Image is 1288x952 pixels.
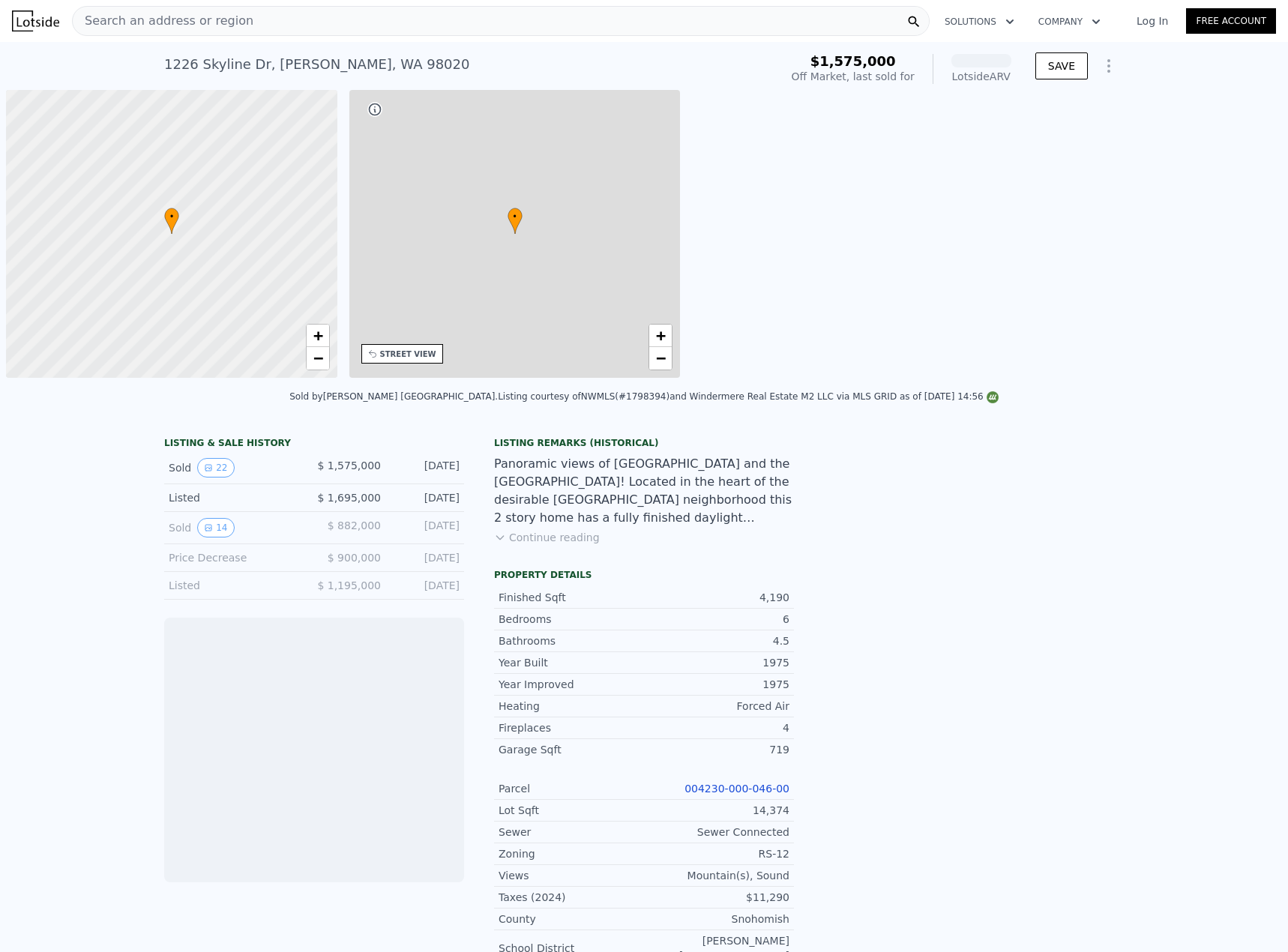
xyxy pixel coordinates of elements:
span: $1,575,000 [810,53,896,69]
div: Bathrooms [499,633,644,648]
div: Zoning [499,846,644,861]
span: $ 1,195,000 [317,579,381,591]
div: Fireplaces [499,720,644,735]
div: STREET VIEW [380,349,436,360]
span: − [656,349,666,367]
div: Finished Sqft [499,590,644,605]
span: • [164,210,179,223]
div: Sold by [PERSON_NAME] [GEOGRAPHIC_DATA] . [289,391,498,402]
div: [DATE] [393,578,460,593]
div: Sewer [499,825,644,840]
div: 1975 [644,655,789,670]
div: Heating [499,699,644,714]
a: Log In [1119,13,1186,28]
span: $ 1,695,000 [317,492,381,504]
div: Year Built [499,655,644,670]
div: Garage Sqft [499,742,644,757]
div: Property details [494,569,794,581]
div: $11,290 [644,890,789,905]
div: Lot Sqft [499,803,644,818]
div: Lotside ARV [951,69,1011,84]
div: LISTING & SALE HISTORY [164,437,464,452]
span: − [313,349,322,367]
div: 4.5 [644,633,789,648]
div: 14,374 [644,803,789,818]
div: [DATE] [393,490,460,505]
div: Bedrooms [499,612,644,627]
div: Off Market, last sold for [792,69,915,84]
a: 004230-000-046-00 [684,783,789,795]
a: Zoom in [307,325,329,347]
a: Zoom in [649,325,672,347]
button: SAVE [1035,52,1088,79]
div: Listed [169,490,302,505]
div: Listing Remarks (Historical) [494,437,794,449]
div: Snohomish [644,912,789,927]
div: Taxes (2024) [499,890,644,905]
div: County [499,912,644,927]
div: 719 [644,742,789,757]
button: Solutions [933,8,1026,35]
a: Zoom out [649,347,672,370]
div: Panoramic views of [GEOGRAPHIC_DATA] and the [GEOGRAPHIC_DATA]! Located in the heart of the desir... [494,455,794,527]
button: Company [1026,8,1113,35]
div: [DATE] [393,550,460,565]
button: Show Options [1094,51,1124,81]
div: 4,190 [644,590,789,605]
div: Price Decrease [169,550,302,565]
img: Lotside [12,10,59,31]
div: 1226 Skyline Dr , [PERSON_NAME] , WA 98020 [164,54,469,75]
div: Views [499,868,644,883]
button: View historical data [197,458,234,477]
div: [DATE] [393,458,460,477]
img: NWMLS Logo [987,391,999,403]
div: • [508,208,523,234]
span: Search an address or region [73,12,253,30]
div: Sold [169,458,302,477]
div: Mountain(s), Sound [644,868,789,883]
div: Sold [169,518,302,537]
div: [DATE] [393,518,460,537]
span: + [313,326,322,345]
div: Listed [169,578,302,593]
div: RS-12 [644,846,789,861]
span: $ 900,000 [328,552,381,564]
div: 1975 [644,677,789,692]
a: Free Account [1186,8,1276,34]
div: Listing courtesy of NWMLS (#1798394) and Windermere Real Estate M2 LLC via MLS GRID as of [DATE] ... [498,391,999,402]
span: • [508,210,523,223]
button: Continue reading [494,530,600,545]
img: Lotside [950,883,998,931]
div: Parcel [499,781,644,796]
span: + [656,326,666,345]
div: Year Improved [499,677,644,692]
button: View historical data [197,518,234,537]
div: • [164,208,179,234]
span: $ 1,575,000 [317,460,381,472]
div: 6 [644,612,789,627]
div: 4 [644,720,789,735]
a: Zoom out [307,347,329,370]
div: Sewer Connected [644,825,789,840]
span: $ 882,000 [328,519,381,531]
div: Forced Air [644,699,789,714]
